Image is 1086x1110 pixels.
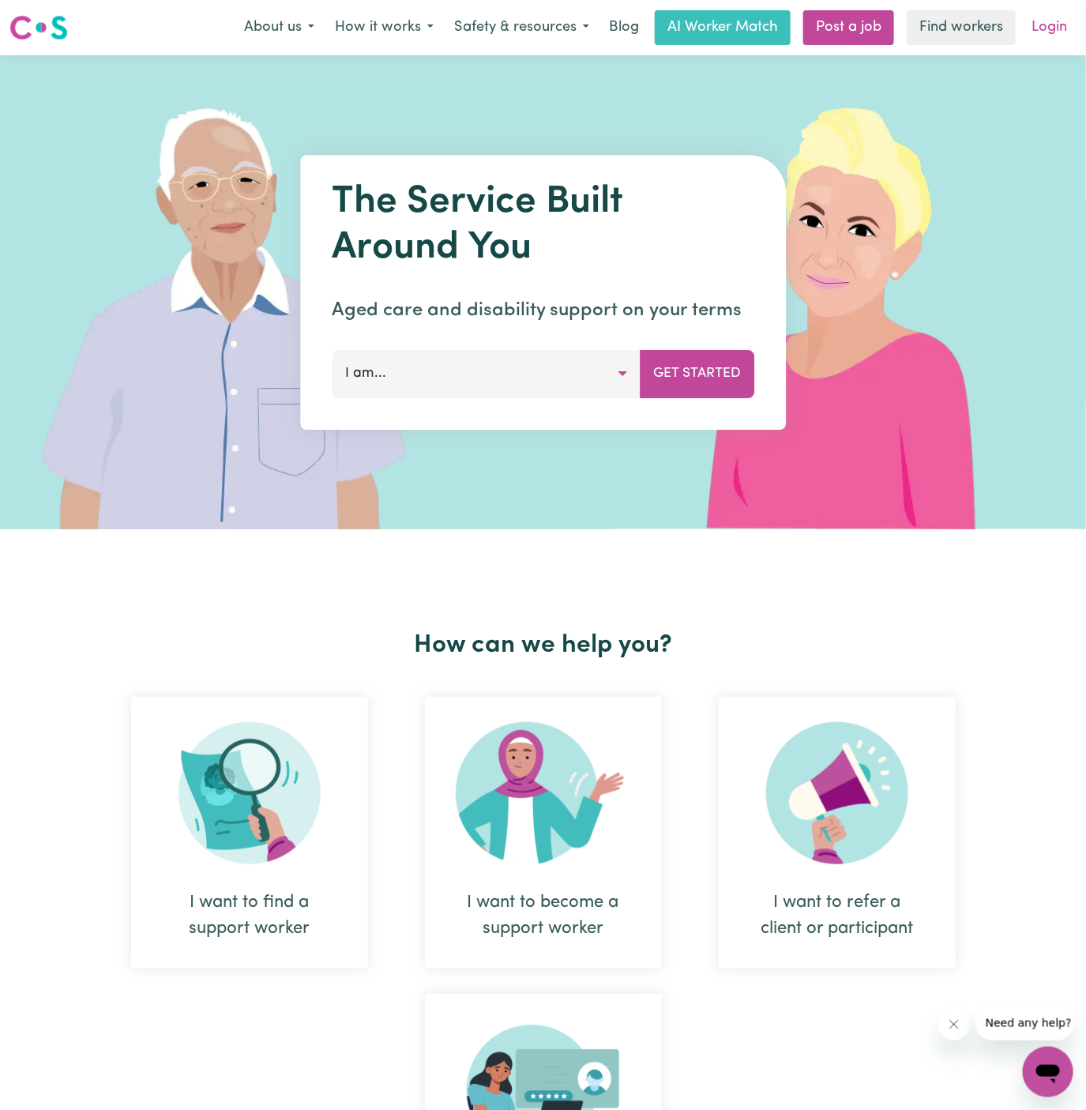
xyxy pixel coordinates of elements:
[332,350,641,397] button: I am...
[719,697,956,969] div: I want to refer a client or participant
[757,890,918,942] div: I want to refer a client or participant
[1023,1047,1073,1097] iframe: Button to launch messaging window
[234,11,325,44] button: About us
[599,10,648,45] a: Blog
[131,697,368,969] div: I want to find a support worker
[332,296,754,325] p: Aged care and disability support on your terms
[803,10,894,45] a: Post a job
[640,350,754,397] button: Get Started
[178,722,321,864] img: Search
[325,11,444,44] button: How it works
[655,10,791,45] a: AI Worker Match
[169,890,330,942] div: I want to find a support worker
[332,180,754,271] h1: The Service Built Around You
[907,10,1016,45] a: Find workers
[9,9,68,46] a: Careseekers logo
[463,890,624,942] div: I want to become a support worker
[456,722,631,864] img: Become Worker
[103,630,984,660] h2: How can we help you?
[976,1006,1073,1040] iframe: Message from company
[9,13,68,42] img: Careseekers logo
[938,1009,970,1040] iframe: Close message
[444,11,599,44] button: Safety & resources
[425,697,662,969] div: I want to become a support worker
[766,722,908,864] img: Refer
[1022,10,1077,45] a: Login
